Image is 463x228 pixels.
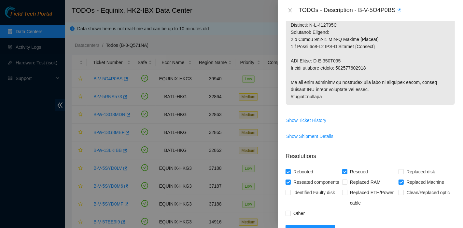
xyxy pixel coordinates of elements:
span: Replaced Machine [404,177,447,187]
span: Other [291,208,307,219]
span: Identified Faulty disk [291,187,338,198]
span: Replaced ETH/Power cable [347,187,399,208]
button: Close [286,7,295,14]
span: Rebooted [291,167,316,177]
span: Show Ticket History [286,117,326,124]
span: Reseated components [291,177,342,187]
span: Rescued [347,167,371,177]
button: Show Shipment Details [286,131,334,141]
span: Replaced disk [404,167,438,177]
span: close [288,8,293,13]
span: Replaced RAM [347,177,383,187]
button: Show Ticket History [286,115,327,126]
span: Show Shipment Details [286,133,333,140]
p: Resolutions [286,147,455,161]
div: TODOs - Description - B-V-5O4P0BS [299,5,455,16]
span: Clean/Replaced optic [404,187,452,198]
